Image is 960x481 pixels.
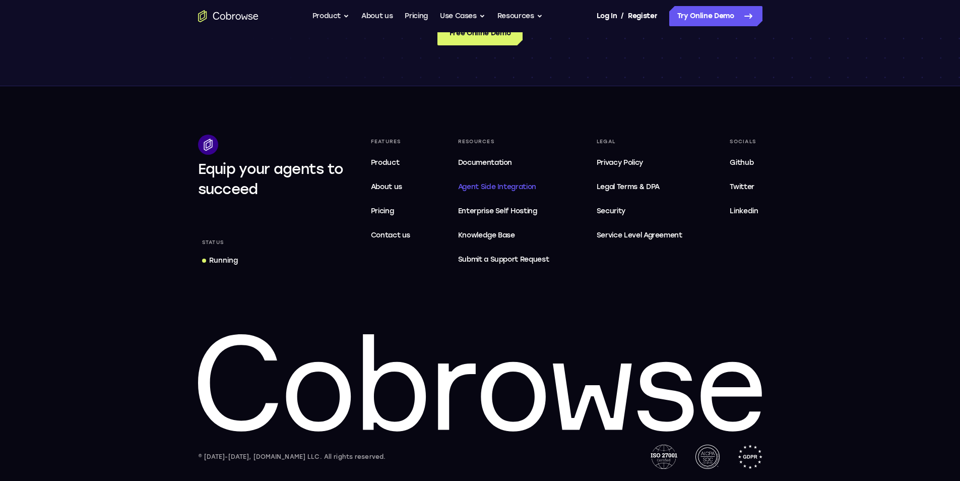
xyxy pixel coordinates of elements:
a: Contact us [367,225,415,246]
span: About us [371,183,402,191]
a: Security [593,201,686,221]
a: Service Level Agreement [593,225,686,246]
span: Agent Side Integration [458,181,549,193]
img: GDPR [738,445,762,469]
img: ISO [651,445,677,469]
span: Security [597,207,625,215]
span: Documentation [458,158,512,167]
div: Running [209,256,238,266]
a: Pricing [405,6,428,26]
a: Product [367,153,415,173]
a: Knowledge Base [454,225,553,246]
button: Use Cases [440,6,485,26]
img: AICPA SOC [695,445,720,469]
a: Pricing [367,201,415,221]
span: Legal Terms & DPA [597,183,660,191]
a: Twitter [726,177,762,197]
a: About us [361,6,393,26]
a: Try Online Demo [669,6,762,26]
div: © [DATE]-[DATE], [DOMAIN_NAME] LLC. All rights reserved. [198,452,386,462]
a: Log In [597,6,617,26]
a: Legal Terms & DPA [593,177,686,197]
span: Knowledge Base [458,231,515,239]
a: Documentation [454,153,553,173]
span: Service Level Agreement [597,229,682,242]
a: Running [198,252,242,270]
div: Socials [726,135,762,149]
span: Pricing [371,207,394,215]
button: Product [312,6,350,26]
button: Resources [497,6,543,26]
span: / [621,10,624,22]
a: Agent Side Integration [454,177,553,197]
span: Github [730,158,753,167]
span: Product [371,158,400,167]
a: About us [367,177,415,197]
a: Go to the home page [198,10,259,22]
div: Legal [593,135,686,149]
div: Features [367,135,415,149]
span: Contact us [371,231,411,239]
span: Submit a Support Request [458,254,549,266]
a: Github [726,153,762,173]
a: Submit a Support Request [454,250,553,270]
div: Status [198,235,228,250]
a: Register [628,6,657,26]
span: Enterprise Self Hosting [458,205,549,217]
a: Privacy Policy [593,153,686,173]
a: Enterprise Self Hosting [454,201,553,221]
span: Twitter [730,183,754,191]
span: Linkedin [730,207,758,215]
span: Equip your agents to succeed [198,160,344,198]
div: Resources [454,135,553,149]
a: Free Online Demo [437,21,523,45]
a: Linkedin [726,201,762,221]
span: Privacy Policy [597,158,643,167]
